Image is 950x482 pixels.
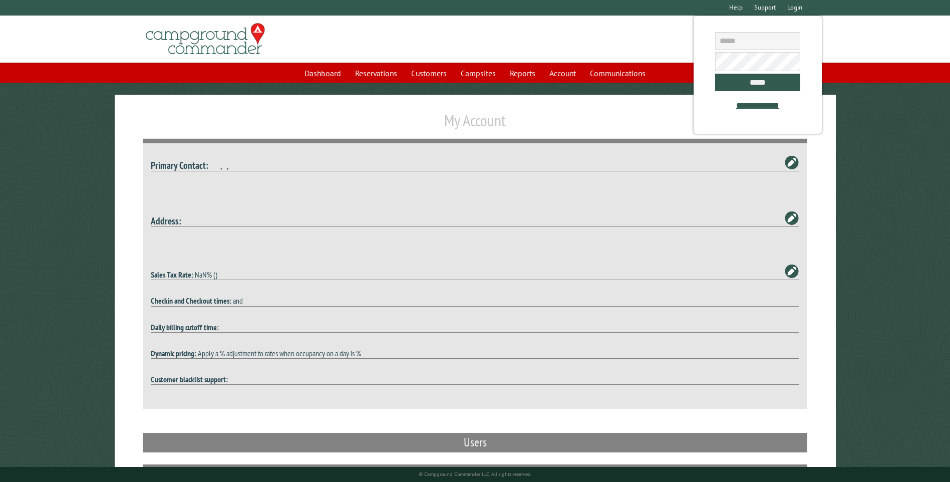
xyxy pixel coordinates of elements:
span: and [233,296,243,306]
strong: Primary Contact: [151,159,208,171]
strong: Daily billing cutoff time: [151,322,219,332]
h2: Users [143,433,807,452]
img: Campground Commander [143,20,268,59]
strong: Address: [151,214,181,227]
span: NaN% () [195,270,217,280]
a: Dashboard [298,64,347,83]
strong: Checkin and Checkout times: [151,296,231,306]
small: © Campground Commander LLC. All rights reserved. [419,471,532,477]
h4: , , [151,159,799,171]
span: Apply a % adjustment to rates when occupancy on a day is % [198,348,361,358]
a: Campsites [455,64,502,83]
a: Customers [405,64,453,83]
h1: My Account [143,111,807,138]
a: Reports [504,64,541,83]
strong: Dynamic pricing: [151,348,196,358]
strong: Customer blacklist support: [151,374,228,384]
a: Reservations [349,64,403,83]
strong: Sales Tax Rate: [151,270,193,280]
a: Communications [584,64,652,83]
a: Account [543,64,582,83]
